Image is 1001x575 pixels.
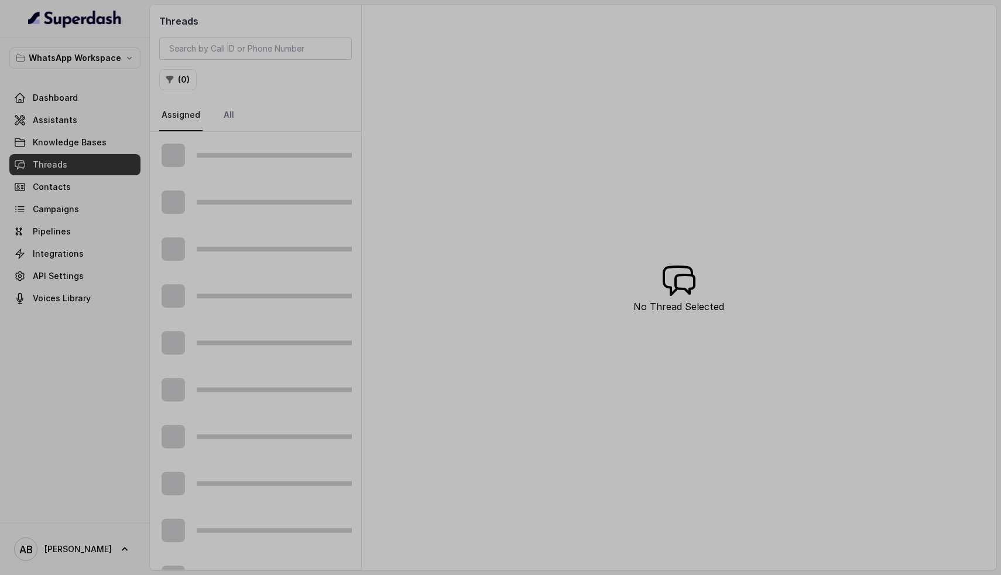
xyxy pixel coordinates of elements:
[9,199,140,220] a: Campaigns
[33,114,77,126] span: Assistants
[9,533,140,566] a: [PERSON_NAME]
[28,9,122,28] img: light.svg
[9,221,140,242] a: Pipelines
[159,69,197,90] button: (0)
[633,300,724,314] p: No Thread Selected
[9,154,140,175] a: Threads
[159,38,352,60] input: Search by Call ID or Phone Number
[221,100,236,131] a: All
[19,543,33,556] text: AB
[9,132,140,153] a: Knowledge Bases
[33,137,107,148] span: Knowledge Bases
[9,47,140,69] button: WhatsApp Workspace
[9,87,140,108] a: Dashboard
[33,270,84,282] span: API Settings
[33,92,78,104] span: Dashboard
[33,203,79,215] span: Campaigns
[33,226,71,237] span: Pipelines
[33,248,84,260] span: Integrations
[9,243,140,264] a: Integrations
[29,51,121,65] p: WhatsApp Workspace
[33,159,67,171] span: Threads
[44,543,112,555] span: [PERSON_NAME]
[9,288,140,309] a: Voices Library
[159,100,352,131] nav: Tabs
[9,266,140,287] a: API Settings
[33,292,91,304] span: Voices Library
[159,100,203,131] a: Assigned
[9,176,140,198] a: Contacts
[159,14,352,28] h2: Threads
[33,181,71,193] span: Contacts
[9,110,140,131] a: Assistants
